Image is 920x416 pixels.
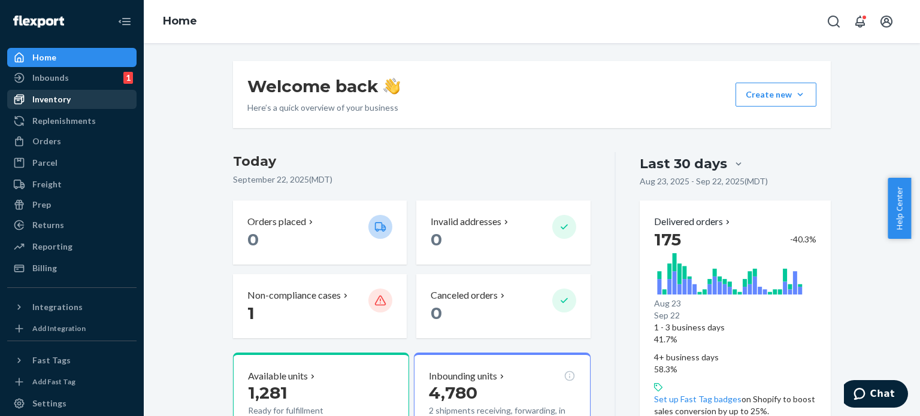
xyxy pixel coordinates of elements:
[247,102,400,114] p: Here’s a quick overview of your business
[32,199,51,211] div: Prep
[654,297,816,309] p: Aug 23
[7,375,137,389] a: Add Fast Tag
[429,382,477,403] span: 4,780
[7,48,137,67] a: Home
[247,303,255,323] span: 1
[32,397,66,409] div: Settings
[32,241,72,253] div: Reporting
[7,237,137,256] a: Reporting
[654,364,677,374] span: 58.3%
[248,369,308,383] p: Available units
[233,152,591,171] h3: Today
[32,135,61,147] div: Orders
[247,215,306,229] p: Orders placed
[654,309,816,321] p: Sep 22
[7,132,137,151] a: Orders
[7,394,137,413] a: Settings
[7,153,137,172] a: Parcel
[736,83,816,107] button: Create new
[32,219,64,231] div: Returns
[248,382,287,403] span: 1,281
[640,175,768,187] p: Aug 23, 2025 - Sep 22, 2025 ( MDT )
[7,175,137,194] a: Freight
[32,115,96,127] div: Replenishments
[7,195,137,214] a: Prep
[848,10,872,34] button: Open notifications
[844,380,908,410] iframe: Opens a widget where you can chat to one of our agents
[431,215,501,229] p: Invalid addresses
[32,72,69,84] div: Inbounds
[7,259,137,278] a: Billing
[383,78,400,95] img: hand-wave emoji
[416,274,590,338] button: Canceled orders 0
[654,321,816,333] p: 1 - 3 business days
[123,72,133,84] div: 1
[654,334,677,344] span: 41.7%
[7,351,137,370] button: Fast Tags
[113,10,137,34] button: Close Navigation
[7,297,137,317] button: Integrations
[32,51,56,63] div: Home
[32,301,83,313] div: Integrations
[640,154,727,173] div: Last 30 days
[163,14,197,28] a: Home
[247,229,259,250] span: 0
[233,274,407,338] button: Non-compliance cases 1
[233,201,407,265] button: Orders placed 0
[654,229,681,250] span: 175
[7,111,137,130] a: Replenishments
[888,178,911,239] button: Help Center
[7,215,137,235] a: Returns
[32,178,62,190] div: Freight
[429,369,497,383] p: Inbounding units
[431,289,498,302] p: Canceled orders
[247,75,400,97] h1: Welcome back
[32,157,57,169] div: Parcel
[32,93,71,105] div: Inventory
[32,323,86,333] div: Add Integration
[7,68,137,87] a: Inbounds1
[654,394,742,404] a: Set up Fast Tag badges
[32,354,71,366] div: Fast Tags
[32,376,75,387] div: Add Fast Tag
[32,262,57,274] div: Billing
[247,289,341,302] p: Non-compliance cases
[7,321,137,336] a: Add Integration
[153,4,207,39] ol: breadcrumbs
[7,90,137,109] a: Inventory
[233,174,591,186] p: September 22, 2025 ( MDT )
[431,303,442,323] span: 0
[654,215,733,229] button: Delivered orders
[13,16,64,28] img: Flexport logo
[431,229,442,250] span: 0
[874,10,898,34] button: Open account menu
[654,351,816,363] p: 4+ business days
[822,10,846,34] button: Open Search Box
[416,201,590,265] button: Invalid addresses 0
[790,233,816,245] div: -40.3 %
